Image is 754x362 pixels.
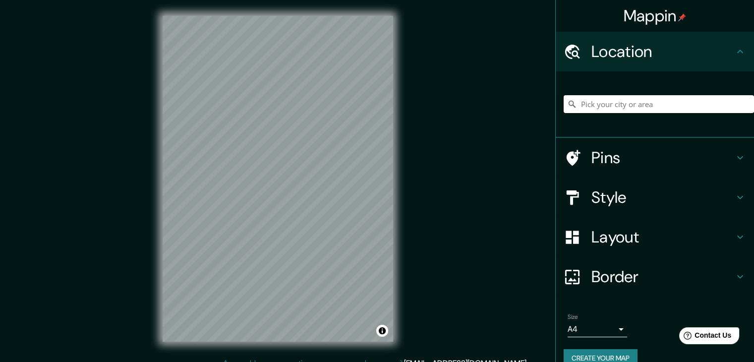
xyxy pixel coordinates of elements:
div: A4 [568,321,627,337]
div: Layout [556,217,754,257]
div: Location [556,32,754,71]
div: Pins [556,138,754,178]
h4: Border [591,267,734,287]
input: Pick your city or area [564,95,754,113]
h4: Mappin [624,6,687,26]
button: Toggle attribution [376,325,388,337]
h4: Layout [591,227,734,247]
h4: Location [591,42,734,61]
label: Size [568,313,578,321]
img: pin-icon.png [678,13,686,21]
iframe: Help widget launcher [666,323,743,351]
h4: Style [591,187,734,207]
canvas: Map [163,16,393,342]
div: Style [556,178,754,217]
div: Border [556,257,754,297]
h4: Pins [591,148,734,168]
